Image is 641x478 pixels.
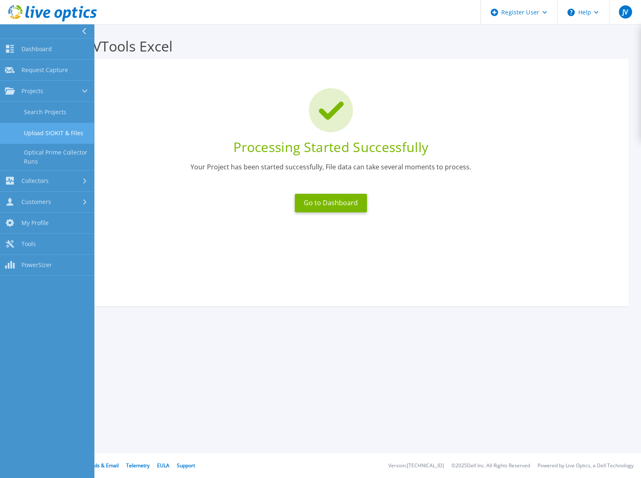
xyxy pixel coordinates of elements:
li: © 2025 Dell Inc. All Rights Reserved [451,463,530,469]
a: Telemetry [126,462,150,469]
span: PowerSizer [21,261,52,269]
h3: Upload RVTools Excel [33,37,629,56]
span: Collectors [21,177,49,185]
span: My Profile [21,219,49,227]
span: JV [622,9,628,15]
span: Customers [21,198,51,206]
a: Support [177,462,195,469]
span: Request Capture [21,66,68,74]
span: Projects [21,87,43,95]
span: Tools [21,240,36,248]
span: Dashboard [21,45,52,53]
a: Ads & Email [91,462,119,469]
a: EULA [157,462,169,469]
div: Your Project has been started successfully, File data can take several moments to process. [45,162,616,183]
li: Powered by Live Optics, a Dell Technology [538,463,634,469]
button: Go to Dashboard [295,194,367,212]
li: Version: [TECHNICAL_ID] [388,463,444,469]
div: Processing Started Successfully [45,138,616,156]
